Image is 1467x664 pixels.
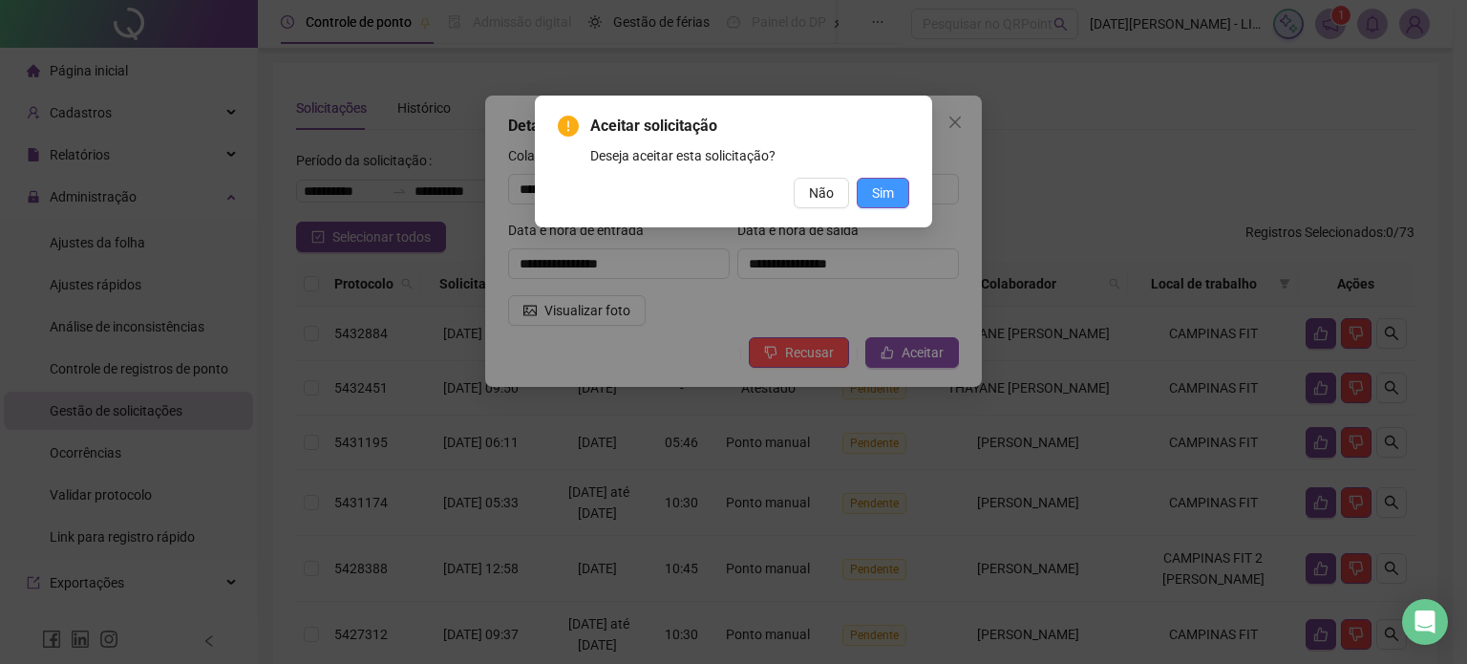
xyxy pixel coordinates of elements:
span: Aceitar solicitação [590,115,909,138]
button: Não [794,178,849,208]
div: Deseja aceitar esta solicitação? [590,145,909,166]
span: Sim [872,182,894,203]
button: Sim [857,178,909,208]
span: exclamation-circle [558,116,579,137]
span: Não [809,182,834,203]
div: Open Intercom Messenger [1402,599,1448,645]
